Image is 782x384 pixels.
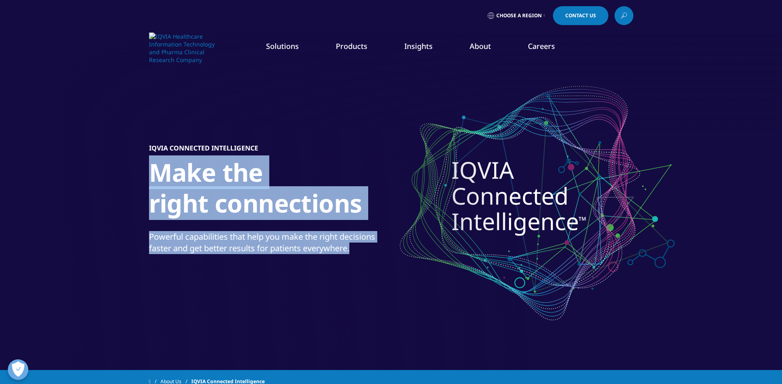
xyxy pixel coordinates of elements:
[336,41,367,51] a: Products
[149,231,389,259] p: Powerful capabilities that help you make the right decisions faster and get better results for pa...
[149,144,258,152] h5: IQVIA Connected Intelligence
[8,359,28,380] button: Open Preferences
[266,41,299,51] a: Solutions
[553,6,608,25] a: Contact Us
[470,41,491,51] a: About
[565,13,596,18] span: Contact Us
[149,32,215,64] img: IQVIA Healthcare Information Technology and Pharma Clinical Research Company
[496,12,542,19] span: Choose a Region
[528,41,555,51] a: Careers
[218,29,633,67] nav: Primary
[149,157,457,224] h1: Make the right connections
[404,41,433,51] a: Insights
